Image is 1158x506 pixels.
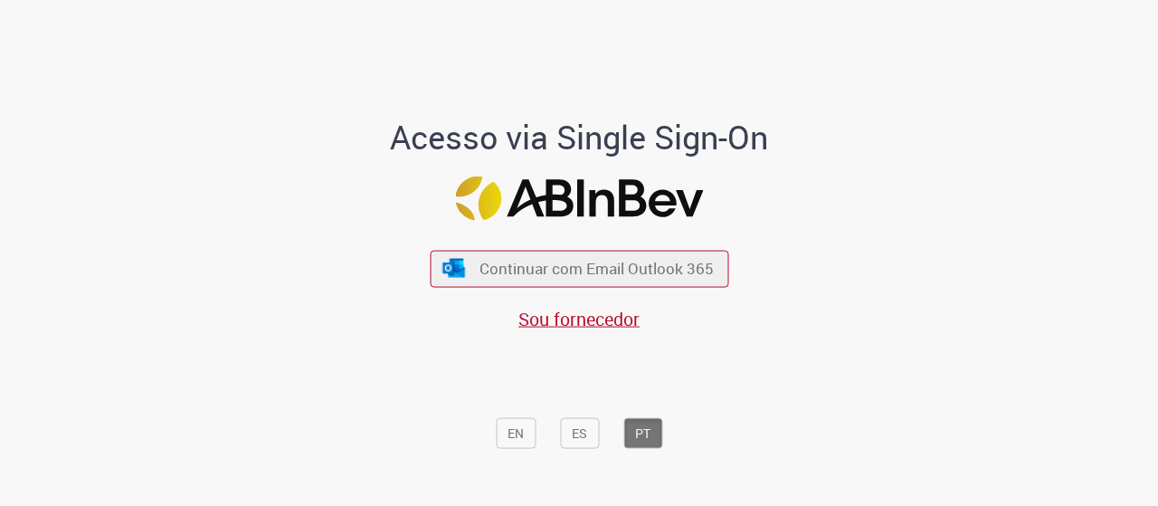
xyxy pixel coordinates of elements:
[496,417,536,448] button: EN
[560,417,599,448] button: ES
[518,306,640,330] a: Sou fornecedor
[430,250,728,287] button: ícone Azure/Microsoft 360 Continuar com Email Outlook 365
[328,119,831,155] h1: Acesso via Single Sign-On
[623,417,662,448] button: PT
[479,258,714,279] span: Continuar com Email Outlook 365
[455,177,703,221] img: Logo ABInBev
[441,259,467,278] img: ícone Azure/Microsoft 360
